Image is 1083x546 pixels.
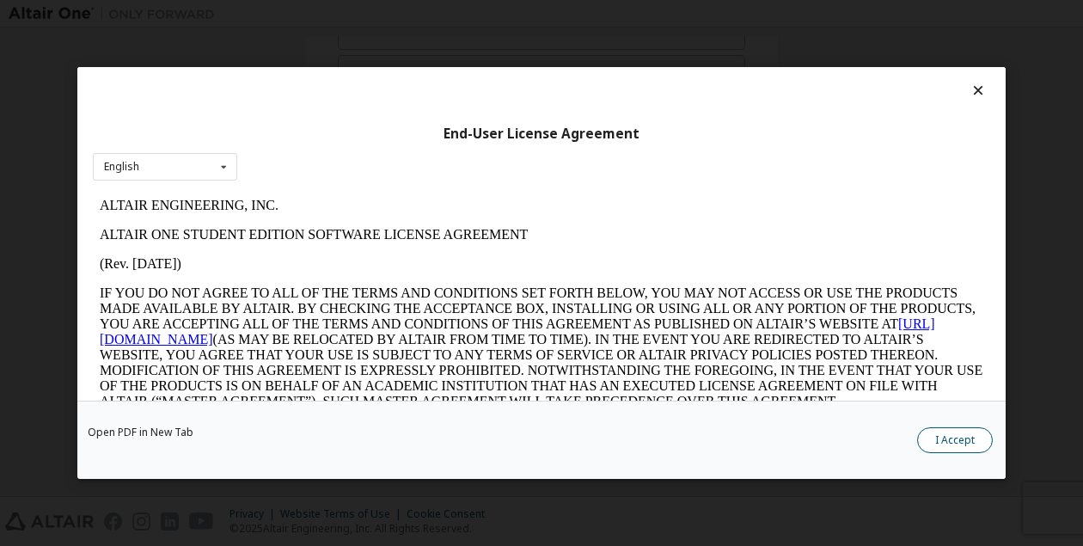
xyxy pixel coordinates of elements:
div: English [104,162,139,172]
div: End-User License Agreement [93,126,990,143]
a: Open PDF in New Tab [88,427,193,438]
p: ALTAIR ENGINEERING, INC. [7,7,890,22]
p: ALTAIR ONE STUDENT EDITION SOFTWARE LICENSE AGREEMENT [7,36,890,52]
p: IF YOU DO NOT AGREE TO ALL OF THE TERMS AND CONDITIONS SET FORTH BELOW, YOU MAY NOT ACCESS OR USE... [7,95,890,218]
p: (Rev. [DATE]) [7,65,890,81]
a: [URL][DOMAIN_NAME] [7,126,842,156]
button: I Accept [917,427,993,453]
p: This Altair One Student Edition Software License Agreement (“Agreement”) is between Altair Engine... [7,232,890,294]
